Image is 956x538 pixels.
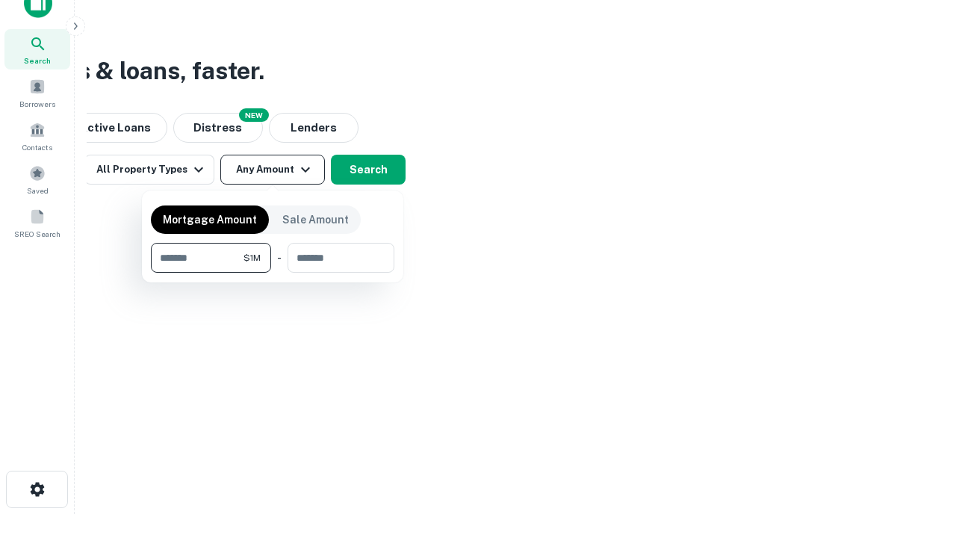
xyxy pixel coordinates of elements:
p: Sale Amount [282,211,349,228]
div: - [277,243,282,273]
iframe: Chat Widget [881,418,956,490]
span: $1M [243,251,261,265]
p: Mortgage Amount [163,211,257,228]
